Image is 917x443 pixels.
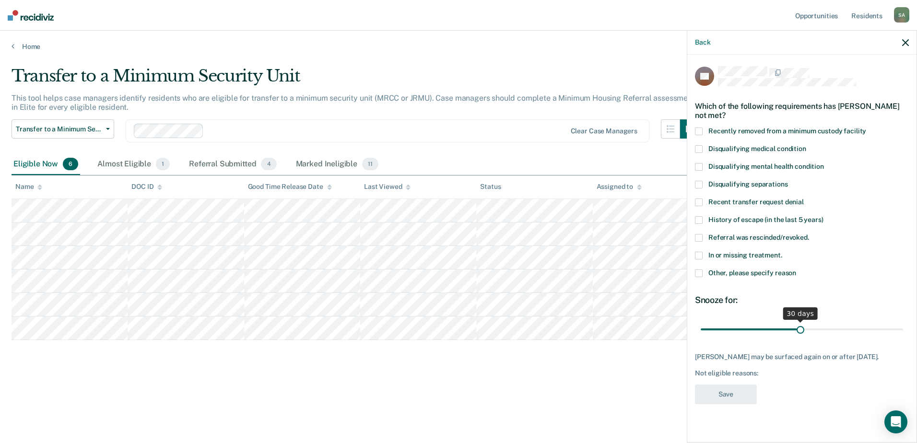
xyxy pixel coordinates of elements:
[362,158,378,170] span: 11
[695,94,909,128] div: Which of the following requirements has [PERSON_NAME] not met?
[695,385,757,404] button: Save
[364,183,411,191] div: Last Viewed
[131,183,162,191] div: DOC ID
[261,158,276,170] span: 4
[12,66,699,93] div: Transfer to a Minimum Security Unit
[708,163,824,170] span: Disqualifying mental health condition
[695,38,710,47] button: Back
[894,7,909,23] div: S A
[156,158,170,170] span: 1
[480,183,501,191] div: Status
[95,154,172,175] div: Almost Eligible
[63,158,78,170] span: 6
[597,183,642,191] div: Assigned to
[708,216,823,223] span: History of escape (in the last 5 years)
[783,307,818,320] div: 30 days
[12,154,80,175] div: Eligible Now
[708,233,809,241] span: Referral was rescinded/revoked.
[187,154,278,175] div: Referral Submitted
[708,251,782,259] span: In or missing treatment.
[695,295,909,305] div: Snooze for:
[16,125,102,133] span: Transfer to a Minimum Security Unit
[708,269,796,277] span: Other, please specify reason
[8,10,54,21] img: Recidiviz
[695,353,909,361] div: [PERSON_NAME] may be surfaced again on or after [DATE].
[248,183,332,191] div: Good Time Release Date
[571,127,637,135] div: Clear case managers
[12,42,905,51] a: Home
[15,183,42,191] div: Name
[708,180,788,188] span: Disqualifying separations
[708,198,804,206] span: Recent transfer request denial
[708,145,806,152] span: Disqualifying medical condition
[884,410,907,433] div: Open Intercom Messenger
[708,127,866,135] span: Recently removed from a minimum custody facility
[695,369,909,377] div: Not eligible reasons:
[294,154,380,175] div: Marked Ineligible
[12,93,695,112] p: This tool helps case managers identify residents who are eligible for transfer to a minimum secur...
